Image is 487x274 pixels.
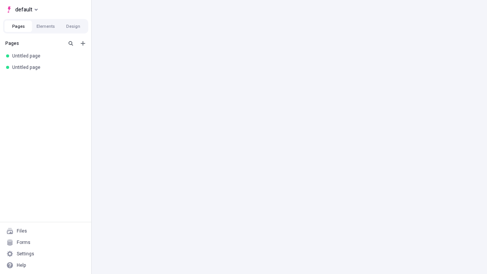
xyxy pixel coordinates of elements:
[3,4,41,15] button: Select site
[17,228,27,234] div: Files
[32,21,59,32] button: Elements
[17,251,34,257] div: Settings
[12,53,82,59] div: Untitled page
[17,262,26,268] div: Help
[59,21,87,32] button: Design
[5,40,63,46] div: Pages
[12,64,82,70] div: Untitled page
[15,5,32,14] span: default
[17,239,30,245] div: Forms
[5,21,32,32] button: Pages
[78,39,88,48] button: Add new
